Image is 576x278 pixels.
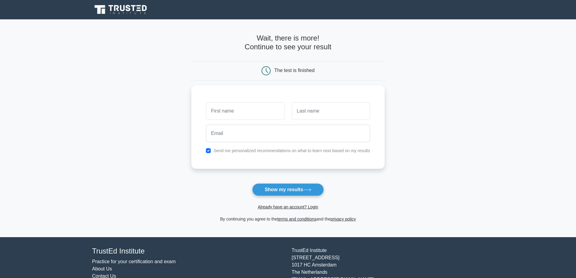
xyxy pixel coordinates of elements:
input: First name [206,102,284,120]
div: The test is finished [274,68,314,73]
h4: TrustEd Institute [92,247,285,256]
a: privacy policy [330,217,356,221]
input: Email [206,125,370,142]
h4: Wait, there is more! Continue to see your result [191,34,385,51]
label: Send me personalized recommendations on what to learn next based on my results [213,148,370,153]
a: terms and conditions [277,217,316,221]
a: About Us [92,266,112,271]
button: Show my results [252,183,324,196]
div: By continuing you agree to the and the [188,215,388,223]
input: Last name [292,102,370,120]
a: Already have an account? Login [258,204,318,209]
a: Practice for your certification and exam [92,259,176,264]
